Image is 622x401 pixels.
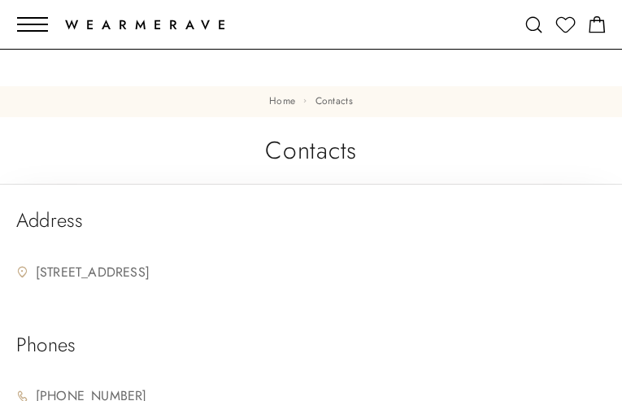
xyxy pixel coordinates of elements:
[315,94,353,108] span: Contacts
[16,209,84,232] div: Address
[16,333,76,356] div: Phones
[269,94,295,108] a: Home
[32,260,150,285] span: [STREET_ADDRESS]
